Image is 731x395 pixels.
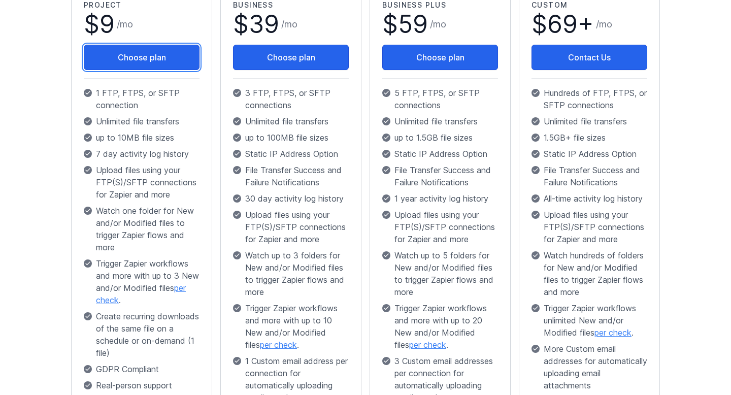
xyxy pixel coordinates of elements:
[233,209,349,245] p: Upload files using your FTP(S)/SFTP connections for Zapier and more
[531,131,647,144] p: 1.5GB+ file sizes
[96,283,186,305] a: per check
[382,12,428,37] span: $
[84,164,200,201] p: Upload files using your FTP(S)/SFTP connections for Zapier and more
[84,148,200,160] p: 7 day activity log history
[260,340,297,350] a: per check
[84,205,200,253] p: Watch one folder for New and/or Modified files to trigger Zapier flows and more
[544,302,647,339] span: Trigger Zapier workflows unlimited New and/or Modified files .
[84,310,200,359] p: Create recurring downloads of the same file on a schedule or on-demand (1 file)
[382,164,498,188] p: File Transfer Success and Failure Notifications
[249,9,279,39] span: 39
[382,87,498,111] p: 5 FTP, FTPS, or SFTP connections
[531,115,647,127] p: Unlimited file transfers
[531,192,647,205] p: All-time activity log history
[680,344,719,383] iframe: Drift Widget Chat Controller
[382,131,498,144] p: up to 1.5GB file sizes
[245,302,349,351] span: Trigger Zapier workflows and more with up to 10 New and/or Modified files .
[233,164,349,188] p: File Transfer Success and Failure Notifications
[531,12,594,37] span: $
[382,249,498,298] p: Watch up to 5 folders for New and/or Modified files to trigger Zapier flows and more
[531,164,647,188] p: File Transfer Success and Failure Notifications
[84,363,200,375] p: GDPR Compliant
[233,131,349,144] p: up to 100MB file sizes
[531,209,647,245] p: Upload files using your FTP(S)/SFTP connections for Zapier and more
[233,87,349,111] p: 3 FTP, FTPS, or SFTP connections
[398,9,428,39] span: 59
[596,17,612,31] span: /
[531,249,647,298] p: Watch hundreds of folders for New and/or Modified files to trigger Zapier flows and more
[409,340,446,350] a: per check
[233,148,349,160] p: Static IP Address Option
[531,148,647,160] p: Static IP Address Option
[531,87,647,111] p: Hundreds of FTP, FTPS, or SFTP connections
[84,45,200,70] button: Choose plan
[382,45,498,70] button: Choose plan
[84,12,115,37] span: $
[84,379,200,391] p: Real-person support
[84,131,200,144] p: up to 10MB file sizes
[99,9,115,39] span: 9
[233,12,279,37] span: $
[233,192,349,205] p: 30 day activity log history
[382,148,498,160] p: Static IP Address Option
[120,19,133,29] span: mo
[233,249,349,298] p: Watch up to 3 folders for New and/or Modified files to trigger Zapier flows and more
[233,45,349,70] button: Choose plan
[394,302,498,351] span: Trigger Zapier workflows and more with up to 20 New and/or Modified files .
[382,115,498,127] p: Unlimited file transfers
[96,257,200,306] span: Trigger Zapier workflows and more with up to 3 New and/or Modified files .
[594,327,632,338] a: per check
[531,343,647,391] p: More Custom email addresses for automatically uploading email attachments
[382,209,498,245] p: Upload files using your FTP(S)/SFTP connections for Zapier and more
[599,19,612,29] span: mo
[281,17,297,31] span: /
[84,87,200,111] p: 1 FTP, FTPS, or SFTP connection
[284,19,297,29] span: mo
[433,19,446,29] span: mo
[117,17,133,31] span: /
[84,115,200,127] p: Unlimited file transfers
[382,192,498,205] p: 1 year activity log history
[547,9,594,39] span: 69+
[430,17,446,31] span: /
[233,115,349,127] p: Unlimited file transfers
[531,45,647,70] a: Contact Us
